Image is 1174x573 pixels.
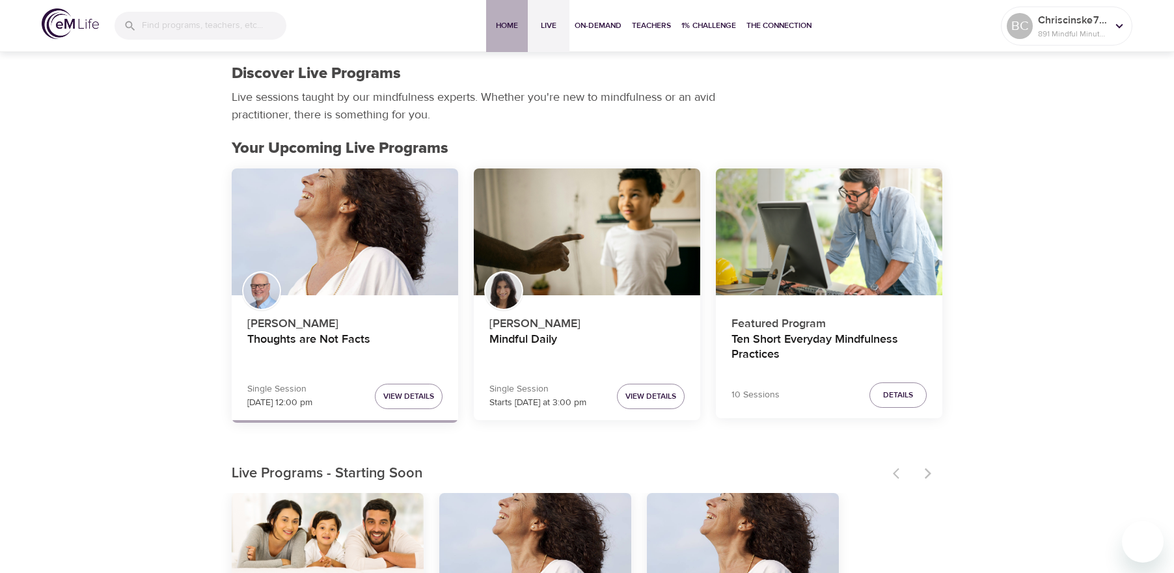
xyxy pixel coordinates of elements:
[632,19,671,33] span: Teachers
[1007,13,1033,39] div: BC
[883,388,913,402] span: Details
[731,388,780,402] p: 10 Sessions
[491,19,523,33] span: Home
[383,390,434,403] span: View Details
[232,88,720,124] p: Live sessions taught by our mindfulness experts. Whether you're new to mindfulness or an avid pra...
[625,390,676,403] span: View Details
[232,463,885,485] p: Live Programs - Starting Soon
[575,19,621,33] span: On-Demand
[489,396,586,410] p: Starts [DATE] at 3:00 pm
[142,12,286,40] input: Find programs, teachers, etc...
[681,19,736,33] span: 1% Challenge
[731,310,927,332] p: Featured Program
[1122,521,1164,563] iframe: Button to launch messaging window
[42,8,99,39] img: logo
[489,382,586,396] p: Single Session
[1038,12,1107,28] p: Chriscinske765
[232,139,942,158] h2: Your Upcoming Live Programs
[489,332,685,364] h4: Mindful Daily
[731,332,927,364] h4: Ten Short Everyday Mindfulness Practices
[375,384,443,409] button: View Details
[247,382,312,396] p: Single Session
[489,310,685,332] p: [PERSON_NAME]
[474,168,700,296] button: Mindful Daily
[746,19,812,33] span: The Connection
[533,19,564,33] span: Live
[716,168,942,296] button: Ten Short Everyday Mindfulness Practices
[617,384,685,409] button: View Details
[247,396,312,410] p: [DATE] 12:00 pm
[247,310,443,332] p: [PERSON_NAME]
[1038,28,1107,40] p: 891 Mindful Minutes
[247,332,443,364] h4: Thoughts are Not Facts
[232,64,401,83] h1: Discover Live Programs
[869,382,927,408] button: Details
[232,168,458,296] button: Thoughts are Not Facts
